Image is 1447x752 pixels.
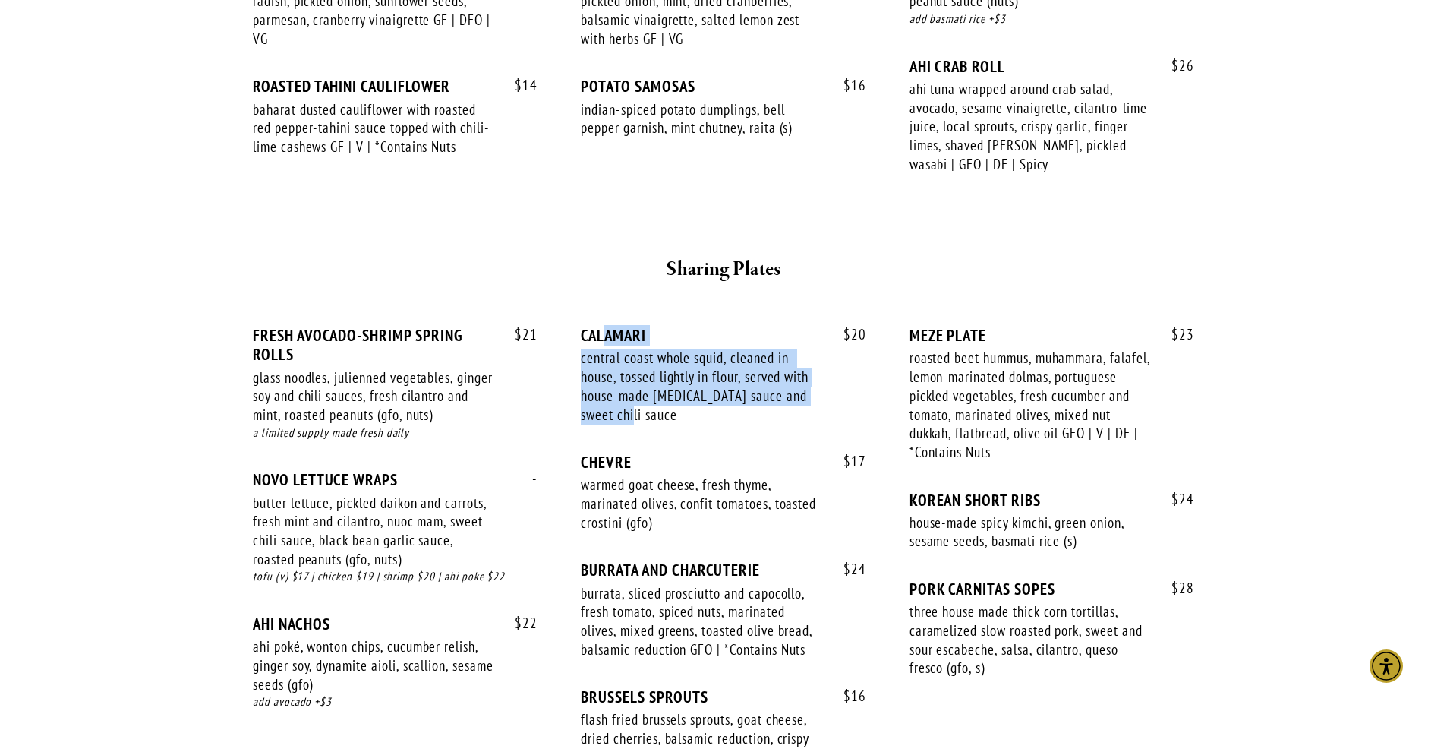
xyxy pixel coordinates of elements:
[515,325,522,343] span: $
[253,568,538,586] div: tofu (v) $17 | chicken $19 | shrimp $20 | ahi poke $22
[843,76,851,94] span: $
[843,452,851,470] span: $
[515,76,522,94] span: $
[253,615,538,634] div: AHI NACHOS
[1171,579,1179,597] span: $
[828,77,866,94] span: 16
[581,476,822,532] div: warmed goat cheese, fresh thyme, marinated olives, confit tomatoes, toasted crostini (gfo)
[1370,649,1403,683] div: Accessibility Menu
[500,615,538,632] span: 22
[581,453,865,472] div: CHEVRE
[1171,490,1179,508] span: $
[581,100,822,137] div: indian-spiced potato dumplings, bell pepper garnish, mint chutney, raita (s)
[581,77,865,96] div: POTATO SAMOSAS
[253,368,494,425] div: glass noodles, julienned vegetables, ginger soy and chili sauces, fresh cilantro and mint, roaste...
[909,349,1151,461] div: roasted beet hummus, muhammara, falafel, lemon-marinated dolmas, portuguese pickled vegetables, f...
[909,580,1194,599] div: PORK CARNITAS SOPES
[828,326,866,343] span: 20
[515,614,522,632] span: $
[1171,325,1179,343] span: $
[666,256,780,283] strong: Sharing Plates
[1156,491,1194,508] span: 24
[828,687,866,705] span: 16
[581,584,822,659] div: burrata, sliced prosciutto and capocollo, fresh tomato, spiced nuts, marinated olives, mixed gree...
[253,494,494,569] div: butter lettuce, pickled daikon and carrots, fresh mint and cilantro, nuoc mam, sweet chili sauce,...
[909,602,1151,678] div: three house made thick corn tortillas, caramelized slow roasted pork, sweet and sour escabeche, s...
[253,425,538,442] div: a limited supply made fresh daily
[828,561,866,578] span: 24
[909,326,1194,345] div: MEZE PLATE
[909,11,1194,28] div: add basmati rice +$3
[1156,580,1194,597] span: 28
[581,326,865,345] div: CALAMARI
[1156,57,1194,74] span: 26
[253,470,538,489] div: NOVO LETTUCE WRAPS
[500,77,538,94] span: 14
[909,57,1194,76] div: AHI CRAB ROLL
[253,100,494,156] div: baharat dusted cauliflower with roasted red pepper-tahini sauce topped with chili-lime cashews GF...
[253,77,538,96] div: ROASTED TAHINI CAULIFLOWER
[581,349,822,424] div: central coast whole squid, cleaned in-house, tossed lightly in flour, served with house-made [MED...
[581,687,865,706] div: BRUSSELS SPROUTS
[253,326,538,364] div: FRESH AVOCADO-SHRIMP SPRING ROLLS
[843,325,851,343] span: $
[1156,326,1194,343] span: 23
[843,560,851,578] span: $
[581,561,865,580] div: BURRATA AND CHARCUTERIE
[909,80,1151,174] div: ahi tuna wrapped around crab salad, avocado, sesame vinaigrette, cilantro-lime juice, local sprou...
[500,326,538,343] span: 21
[1171,56,1179,74] span: $
[253,637,494,694] div: ahi poké, wonton chips, cucumber relish, ginger soy, dynamite aioli, scallion, sesame seeds (gfo)
[909,513,1151,551] div: house-made spicy kimchi, green onion, sesame seeds, basmati rice (s)
[517,470,538,488] span: -
[843,687,851,705] span: $
[909,491,1194,510] div: KOREAN SHORT RIBS
[828,453,866,470] span: 17
[253,694,538,711] div: add avocado +$3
